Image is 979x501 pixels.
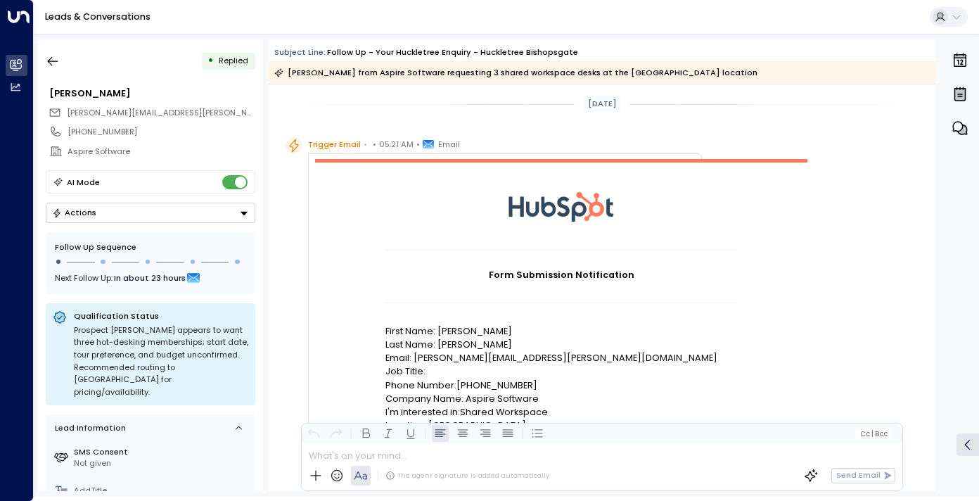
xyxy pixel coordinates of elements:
span: • [416,137,420,151]
span: Email [438,137,460,151]
div: Prospect [PERSON_NAME] appears to want three hot-desking memberships; start date, tour preference... [74,324,248,399]
p: Company Name: Aspire Software [385,392,737,405]
p: Job Title: [385,364,737,378]
div: [PERSON_NAME] from Aspire Software requesting 3 shared workspace desks at the [GEOGRAPHIC_DATA] l... [274,65,757,80]
div: The agent signature is added automatically [385,471,549,481]
a: Leads & Conversations [45,11,151,23]
div: [PHONE_NUMBER] [68,126,255,138]
div: Actions [52,208,96,217]
span: mike.hamilton@aspiresoftware.com [67,107,255,119]
span: Trigger Email [308,137,361,151]
div: Not given [74,457,250,469]
div: AddTitle [74,485,250,497]
p: I'm interested in:Shared Workspace [385,405,737,419]
div: Lead Information [51,422,126,434]
button: Actions [46,203,255,223]
span: Cc Bcc [860,430,888,438]
label: SMS Consent [74,446,250,458]
div: Follow Up Sequence [55,241,246,253]
span: Replied [219,55,248,66]
p: Email: [PERSON_NAME][EMAIL_ADDRESS][PERSON_NAME][DOMAIN_NAME] [385,351,737,364]
img: HubSpot [508,163,614,250]
span: • [373,137,376,151]
span: Subject Line: [274,46,326,58]
button: Cc|Bcc [855,429,892,439]
span: | [871,430,874,438]
span: [PERSON_NAME][EMAIL_ADDRESS][PERSON_NAME][DOMAIN_NAME] [67,107,333,118]
div: [PERSON_NAME] [49,87,255,100]
button: Redo [328,425,345,442]
p: Location: [GEOGRAPHIC_DATA] [385,419,737,432]
div: [DATE] [583,96,621,112]
h1: Form Submission Notification [385,268,737,281]
div: Follow up - Your Huckletree Enquiry - Huckletree Bishopsgate [327,46,578,58]
div: AI Mode [67,175,100,189]
span: 05:21 AM [379,137,414,151]
div: Aspire Software [68,146,255,158]
div: Button group with a nested menu [46,203,255,223]
p: Last Name: [PERSON_NAME] [385,338,737,351]
p: Phone Number:[PHONE_NUMBER] [385,379,737,392]
span: In about 23 hours [114,270,186,286]
div: • [207,51,214,71]
p: First Name: [PERSON_NAME] [385,324,737,338]
span: • [364,137,367,151]
button: Undo [305,425,322,442]
p: Qualification Status [74,310,248,322]
div: Next Follow Up: [55,270,246,286]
